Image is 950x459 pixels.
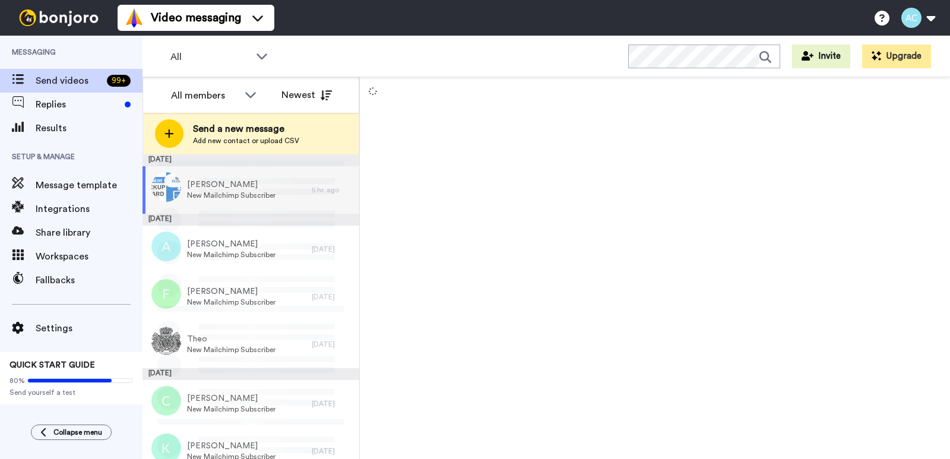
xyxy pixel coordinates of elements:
[193,122,299,136] span: Send a new message
[187,286,275,297] span: [PERSON_NAME]
[36,121,142,135] span: Results
[171,88,239,103] div: All members
[187,392,275,404] span: [PERSON_NAME]
[142,214,359,226] div: [DATE]
[187,440,275,452] span: [PERSON_NAME]
[36,249,142,264] span: Workspaces
[9,361,95,369] span: QUICK START GUIDE
[36,273,142,287] span: Fallbacks
[142,368,359,380] div: [DATE]
[187,179,275,191] span: [PERSON_NAME]
[53,428,102,437] span: Collapse menu
[151,279,181,309] img: f.png
[170,50,250,64] span: All
[792,45,850,68] button: Invite
[31,425,112,440] button: Collapse menu
[862,45,931,68] button: Upgrade
[9,376,25,385] span: 80%
[125,8,144,27] img: vm-color.svg
[312,340,353,349] div: [DATE]
[187,297,275,307] span: New Mailchimp Subscriber
[312,245,353,254] div: [DATE]
[151,172,181,202] img: fbb1b6c2-d49a-4f9e-bc11-6d4333cb92b9.png
[107,75,131,87] div: 99 +
[193,136,299,145] span: Add new contact or upload CSV
[142,154,359,166] div: [DATE]
[312,447,353,456] div: [DATE]
[312,185,353,195] div: 5 hr. ago
[36,202,142,216] span: Integrations
[187,333,275,345] span: Theo
[312,292,353,302] div: [DATE]
[36,74,102,88] span: Send videos
[151,232,181,261] img: a.png
[151,386,181,416] img: c.png
[36,226,142,240] span: Share library
[187,345,275,354] span: New Mailchimp Subscriber
[187,250,275,259] span: New Mailchimp Subscriber
[14,10,103,26] img: bj-logo-header-white.svg
[151,10,241,26] span: Video messaging
[36,178,142,192] span: Message template
[36,321,142,335] span: Settings
[151,327,181,356] img: 5c543442-cc88-407b-abdb-f8b59457e86c.jpg
[36,97,120,112] span: Replies
[187,238,275,250] span: [PERSON_NAME]
[187,404,275,414] span: New Mailchimp Subscriber
[9,388,133,397] span: Send yourself a test
[273,83,341,107] button: Newest
[187,191,275,200] span: New Mailchimp Subscriber
[312,399,353,409] div: [DATE]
